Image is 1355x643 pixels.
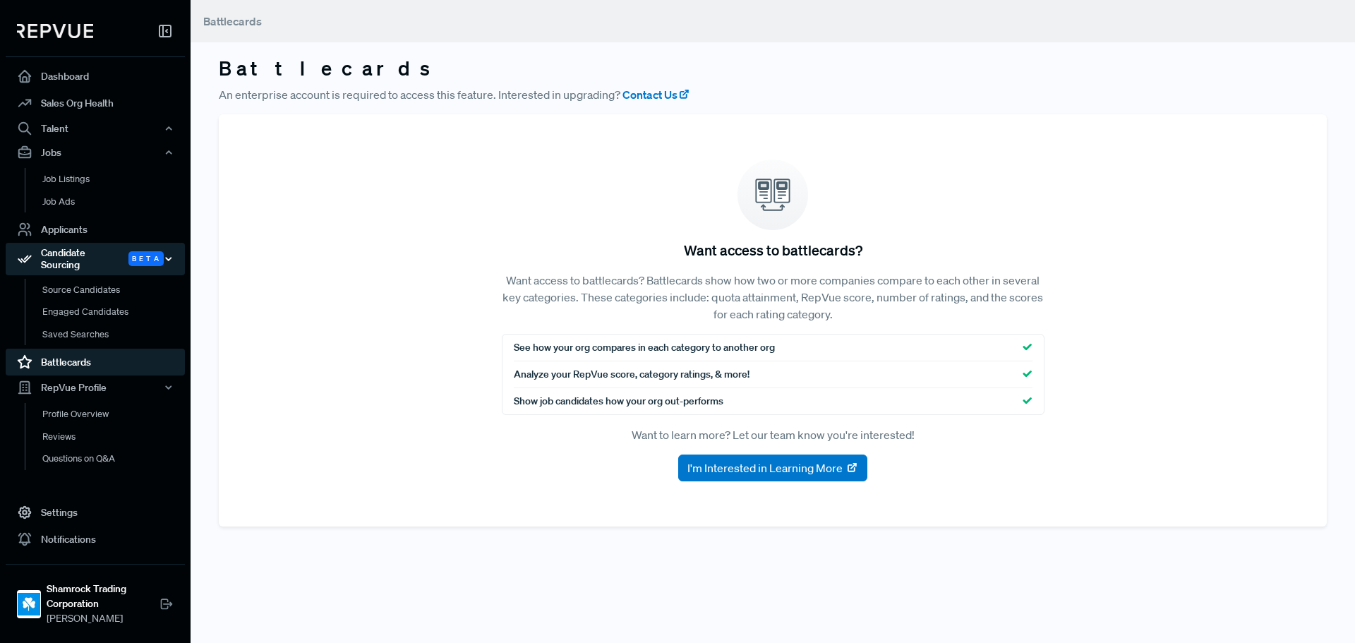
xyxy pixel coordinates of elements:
[514,394,723,409] span: Show job candidates how your org out-performs
[687,459,843,476] span: I'm Interested in Learning More
[514,340,775,355] span: See how your org compares in each category to another org
[25,323,204,346] a: Saved Searches
[684,241,862,258] h5: Want access to battlecards?
[6,63,185,90] a: Dashboard
[6,243,185,275] div: Candidate Sourcing
[6,243,185,275] button: Candidate Sourcing Beta
[6,499,185,526] a: Settings
[6,375,185,399] button: RepVue Profile
[25,191,204,213] a: Job Ads
[502,272,1044,323] p: Want access to battlecards? Battlecards show how two or more companies compare to each other in s...
[25,426,204,448] a: Reviews
[6,216,185,243] a: Applicants
[514,367,749,382] span: Analyze your RepVue score, category ratings, & more!
[25,168,204,191] a: Job Listings
[6,140,185,164] button: Jobs
[6,564,185,632] a: Shamrock Trading CorporationShamrock Trading Corporation[PERSON_NAME]
[17,24,93,38] img: RepVue
[502,426,1044,443] p: Want to learn more? Let our team know you're interested!
[6,349,185,375] a: Battlecards
[219,56,1327,80] h3: Battlecards
[128,251,164,266] span: Beta
[219,86,1327,103] p: An enterprise account is required to access this feature. Interested in upgrading?
[6,526,185,553] a: Notifications
[47,582,159,611] strong: Shamrock Trading Corporation
[25,403,204,426] a: Profile Overview
[47,611,159,626] span: [PERSON_NAME]
[25,279,204,301] a: Source Candidates
[6,90,185,116] a: Sales Org Health
[6,116,185,140] button: Talent
[678,455,867,481] button: I'm Interested in Learning More
[25,447,204,470] a: Questions on Q&A
[622,86,690,103] a: Contact Us
[25,301,204,323] a: Engaged Candidates
[18,593,40,615] img: Shamrock Trading Corporation
[203,14,262,28] span: Battlecards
